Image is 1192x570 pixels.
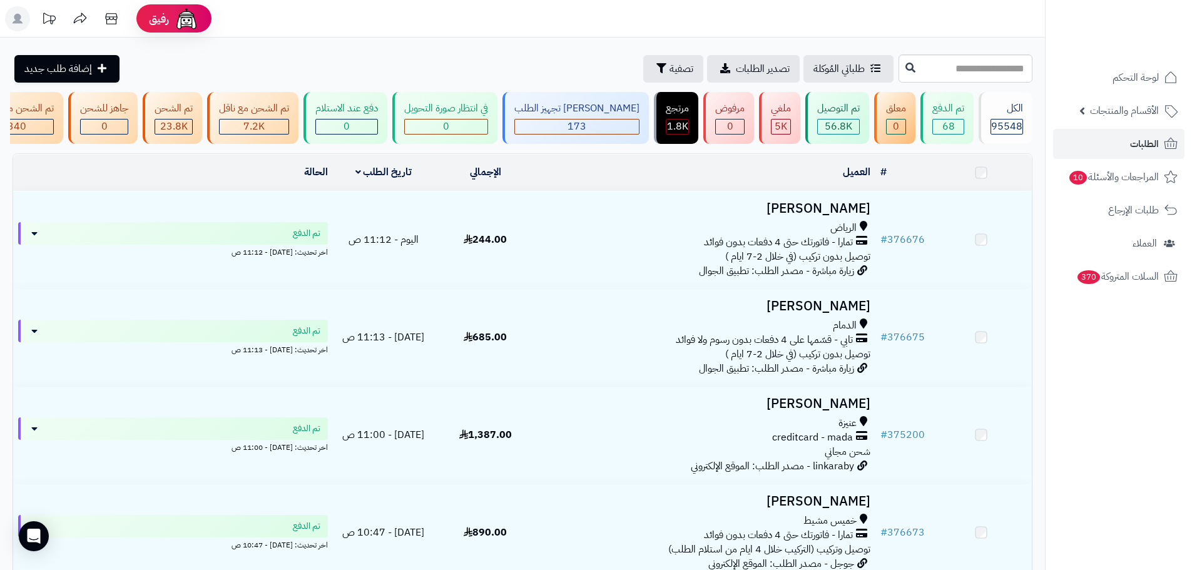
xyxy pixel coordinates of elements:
[716,120,744,134] div: 0
[715,101,745,116] div: مرفوض
[81,120,128,134] div: 0
[220,120,288,134] div: 7223
[459,427,512,442] span: 1,387.00
[18,245,328,258] div: اخر تحديث: [DATE] - 11:12 ص
[736,61,790,76] span: تصدير الطلبات
[1076,268,1159,285] span: السلات المتروكة
[775,119,787,134] span: 5K
[1076,270,1101,285] span: 370
[818,120,859,134] div: 56756
[772,120,790,134] div: 4985
[833,318,857,333] span: الدمام
[405,120,487,134] div: 0
[1130,135,1159,153] span: الطلبات
[667,119,688,134] span: 1.8K
[676,333,853,347] span: تابي - قسّمها على 4 دفعات بدون رسوم ولا فوائد
[699,361,854,376] span: زيارة مباشرة - مصدر الطلب: تطبيق الجوال
[803,514,857,528] span: خميس مشيط
[355,165,412,180] a: تاريخ الطلب
[18,537,328,551] div: اخر تحديث: [DATE] - 10:47 ص
[887,120,905,134] div: 0
[991,101,1023,116] div: الكل
[464,525,507,540] span: 890.00
[880,525,887,540] span: #
[643,55,703,83] button: تصفية
[880,427,887,442] span: #
[880,330,925,345] a: #376675
[293,520,320,532] span: تم الدفع
[918,92,976,144] a: تم الدفع 68
[464,330,507,345] span: 685.00
[219,101,289,116] div: تم الشحن مع ناقل
[756,92,803,144] a: ملغي 5K
[880,330,887,345] span: #
[541,201,870,216] h3: [PERSON_NAME]
[825,119,852,134] span: 56.8K
[893,119,899,134] span: 0
[404,101,488,116] div: في انتظار صورة التحويل
[293,227,320,240] span: تم الدفع
[66,92,140,144] a: جاهز للشحن 0
[293,325,320,337] span: تم الدفع
[725,347,870,362] span: توصيل بدون تركيب (في خلال 2-7 ايام )
[19,521,49,551] div: Open Intercom Messenger
[803,92,872,144] a: تم التوصيل 56.8K
[880,427,925,442] a: #375200
[991,119,1022,134] span: 95548
[205,92,301,144] a: تم الشحن مع ناقل 7.2K
[942,119,955,134] span: 68
[1133,235,1157,252] span: العملاء
[14,55,120,83] a: إضافة طلب جديد
[344,119,350,134] span: 0
[813,61,865,76] span: طلباتي المُوكلة
[666,101,689,116] div: مرتجع
[1069,170,1088,185] span: 10
[691,459,854,474] span: linkaraby - مصدر الطلب: الموقع الإلكتروني
[704,528,853,542] span: تمارا - فاتورتك حتى 4 دفعات بدون فوائد
[817,101,860,116] div: تم التوصيل
[315,101,378,116] div: دفع عند الاستلام
[293,422,320,435] span: تم الدفع
[1053,195,1184,225] a: طلبات الإرجاع
[651,92,701,144] a: مرتجع 1.8K
[771,101,791,116] div: ملغي
[316,120,377,134] div: 0
[880,232,887,247] span: #
[886,101,906,116] div: معلق
[541,299,870,313] h3: [PERSON_NAME]
[342,525,424,540] span: [DATE] - 10:47 ص
[464,232,507,247] span: 244.00
[699,263,854,278] span: زيارة مباشرة - مصدر الطلب: تطبيق الجوال
[301,92,390,144] a: دفع عند الاستلام 0
[140,92,205,144] a: تم الشحن 23.8K
[932,101,964,116] div: تم الدفع
[541,494,870,509] h3: [PERSON_NAME]
[880,525,925,540] a: #376673
[342,330,424,345] span: [DATE] - 11:13 ص
[725,249,870,264] span: توصيل بدون تركيب (في خلال 2-7 ايام )
[80,101,128,116] div: جاهز للشحن
[872,92,918,144] a: معلق 0
[174,6,199,31] img: ai-face.png
[155,101,193,116] div: تم الشحن
[704,235,853,250] span: تمارا - فاتورتك حتى 4 دفعات بدون فوائد
[830,221,857,235] span: الرياض
[976,92,1035,144] a: الكل95548
[390,92,500,144] a: في انتظار صورة التحويل 0
[1068,168,1159,186] span: المراجعات والأسئلة
[18,440,328,453] div: اخر تحديث: [DATE] - 11:00 ص
[666,120,688,134] div: 1815
[349,232,419,247] span: اليوم - 11:12 ص
[514,101,639,116] div: [PERSON_NAME] تجهيز الطلب
[843,165,870,180] a: العميل
[304,165,328,180] a: الحالة
[160,119,188,134] span: 23.8K
[1053,262,1184,292] a: السلات المتروكة370
[1090,102,1159,120] span: الأقسام والمنتجات
[149,11,169,26] span: رفيق
[701,92,756,144] a: مرفوض 0
[825,444,870,459] span: شحن مجاني
[772,430,853,445] span: creditcard - mada
[568,119,586,134] span: 173
[1053,228,1184,258] a: العملاء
